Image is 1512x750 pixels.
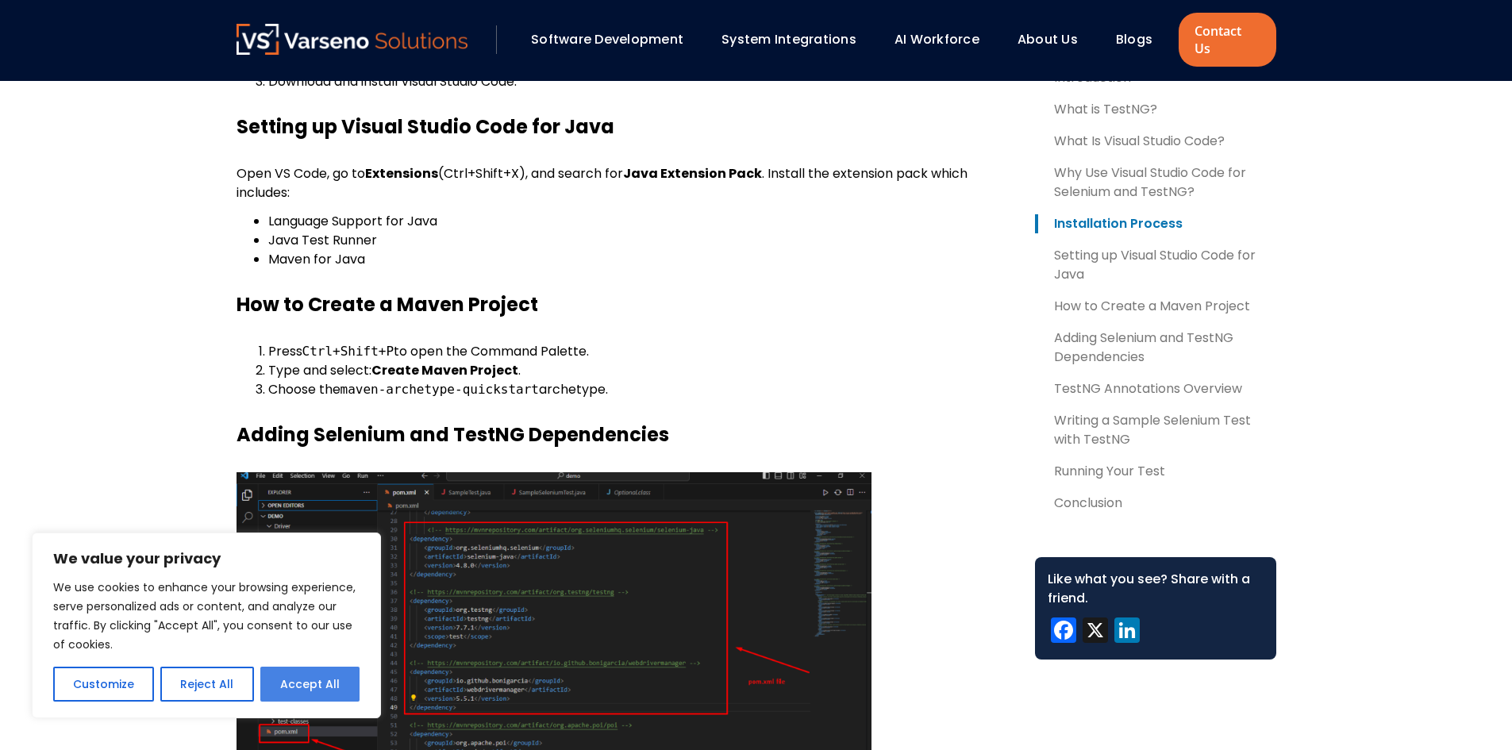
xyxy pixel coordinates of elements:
[887,26,1002,53] div: AI Workforce
[302,344,394,359] code: Ctrl+Shift+P
[1108,26,1175,53] div: Blogs
[1035,329,1276,367] a: Adding Selenium and TestNG Dependencies
[1035,132,1276,151] a: What Is Visual Studio Code?
[268,231,1010,250] li: Java Test Runner
[268,212,1010,231] li: Language Support for Java
[1179,13,1275,67] a: Contact Us
[237,24,468,55] img: Varseno Solutions – Product Engineering & IT Services
[1035,163,1276,202] a: Why Use Visual Studio Code for Selenium and TestNG?
[268,342,1010,361] li: Press to open the Command Palette.
[714,26,879,53] div: System Integrations
[1035,411,1276,449] a: Writing a Sample Selenium Test with TestNG
[160,667,253,702] button: Reject All
[268,361,1010,380] li: Type and select: .
[1035,494,1276,513] a: Conclusion
[53,549,360,568] p: We value your privacy
[531,30,683,48] a: Software Development
[1035,297,1276,316] a: How to Create a Maven Project
[721,30,856,48] a: System Integrations
[371,361,518,379] strong: Create Maven Project
[340,382,539,397] code: maven-archetype-quickstart
[1079,617,1111,647] a: X
[1035,246,1276,284] a: Setting up Visual Studio Code for Java
[1048,617,1079,647] a: Facebook
[1048,570,1264,608] div: Like what you see? Share with a friend.
[1035,214,1276,233] a: Installation Process
[237,293,1010,317] h3: How to Create a Maven Project
[1111,617,1143,647] a: LinkedIn
[53,578,360,654] p: We use cookies to enhance your browsing experience, serve personalized ads or content, and analyz...
[237,423,1010,447] h3: Adding Selenium and TestNG Dependencies
[523,26,706,53] div: Software Development
[1035,100,1276,119] a: What is TestNG?
[53,667,154,702] button: Customize
[1035,462,1276,481] a: Running Your Test
[237,164,1010,202] p: Open VS Code, go to (Ctrl+Shift+X), and search for . Install the extension pack which includes:
[1035,379,1276,398] a: TestNG Annotations Overview
[895,30,979,48] a: AI Workforce
[1010,26,1100,53] div: About Us
[268,72,1010,91] li: Download and install Visual Studio Code.
[1116,30,1152,48] a: Blogs
[237,24,468,56] a: Varseno Solutions – Product Engineering & IT Services
[365,164,438,183] strong: Extensions
[1018,30,1078,48] a: About Us
[623,164,762,183] strong: Java Extension Pack
[237,115,1010,139] h3: Setting up Visual Studio Code for Java
[268,250,1010,269] li: Maven for Java
[260,667,360,702] button: Accept All
[268,380,1010,399] li: Choose the archetype.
